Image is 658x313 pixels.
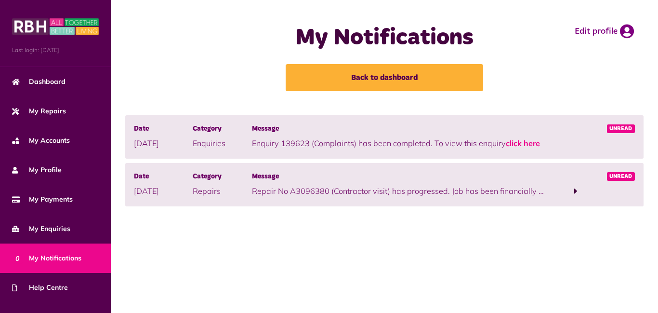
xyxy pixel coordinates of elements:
[12,224,70,234] span: My Enquiries
[193,137,251,149] p: Enquiries
[134,185,193,197] p: [DATE]
[134,124,193,135] span: Date
[12,165,62,175] span: My Profile
[12,46,99,54] span: Last login: [DATE]
[286,64,483,91] a: Back to dashboard
[252,124,547,135] span: Message
[193,124,251,135] span: Category
[12,283,68,293] span: Help Centre
[252,172,547,182] span: Message
[607,124,635,133] span: Unread
[252,137,547,149] p: Enquiry 139623 (Complaints) has been completed. To view this enquiry
[12,136,70,146] span: My Accounts
[607,172,635,181] span: Unread
[193,172,251,182] span: Category
[12,17,99,36] img: MyRBH
[134,137,193,149] p: [DATE]
[12,77,66,87] span: Dashboard
[12,253,81,263] span: My Notifications
[12,194,73,204] span: My Payments
[12,106,66,116] span: My Repairs
[12,253,23,263] span: 0
[257,24,512,52] h1: My Notifications
[193,185,251,197] p: Repairs
[575,24,634,39] a: Edit profile
[252,185,547,197] p: Repair No A3096380 (Contractor visit) has progressed. Job has been financially completed. To view...
[506,138,540,148] a: click here
[134,172,193,182] span: Date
